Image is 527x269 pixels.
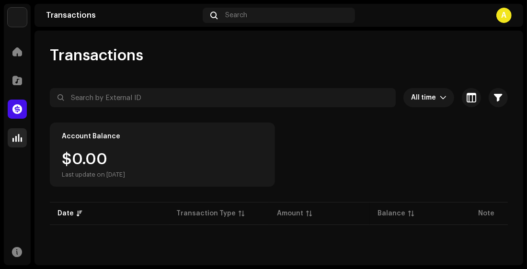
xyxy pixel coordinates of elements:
div: dropdown trigger [440,88,447,107]
span: Search [225,11,247,19]
div: Last update on [DATE] [62,171,125,179]
span: All time [411,88,440,107]
img: 1c16f3de-5afb-4452-805d-3f3454e20b1b [8,8,27,27]
input: Search by External ID [50,88,396,107]
div: Transactions [46,11,199,19]
div: Account Balance [62,133,120,140]
div: A [496,8,512,23]
span: Transactions [50,46,143,65]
